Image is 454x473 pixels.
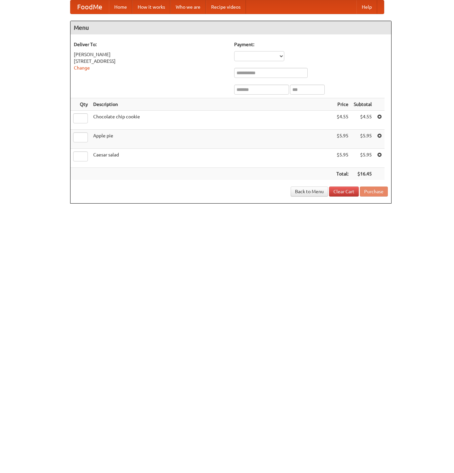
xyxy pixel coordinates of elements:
[351,130,374,149] td: $5.95
[206,0,246,14] a: Recipe videos
[334,168,351,180] th: Total:
[334,111,351,130] td: $4.55
[334,130,351,149] td: $5.95
[74,58,228,65] div: [STREET_ADDRESS]
[360,187,388,197] button: Purchase
[329,187,359,197] a: Clear Cart
[91,130,334,149] td: Apple pie
[91,149,334,168] td: Caesar salad
[334,98,351,111] th: Price
[132,0,170,14] a: How it works
[74,41,228,48] h5: Deliver To:
[109,0,132,14] a: Home
[234,41,388,48] h5: Payment:
[351,149,374,168] td: $5.95
[334,149,351,168] td: $5.95
[291,187,328,197] a: Back to Menu
[356,0,377,14] a: Help
[351,168,374,180] th: $16.45
[170,0,206,14] a: Who we are
[70,0,109,14] a: FoodMe
[74,51,228,58] div: [PERSON_NAME]
[91,111,334,130] td: Chocolate chip cookie
[91,98,334,111] th: Description
[351,111,374,130] td: $4.55
[70,98,91,111] th: Qty
[74,65,90,71] a: Change
[351,98,374,111] th: Subtotal
[70,21,391,34] h4: Menu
